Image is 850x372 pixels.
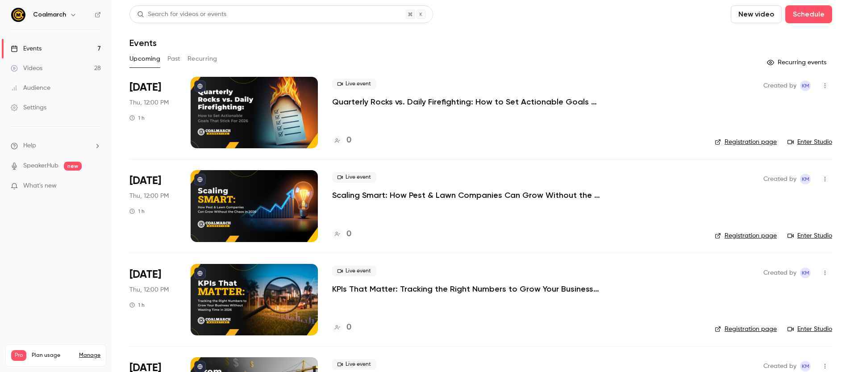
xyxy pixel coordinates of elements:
span: Thu, 12:00 PM [129,192,169,201]
span: KM [802,80,809,91]
a: 0 [332,228,351,240]
span: KM [802,174,809,184]
span: Created by [763,268,796,278]
h4: 0 [346,134,351,146]
button: Schedule [785,5,832,23]
a: 0 [332,322,351,334]
span: Katie McCaskill [800,80,811,91]
a: Scaling Smart: How Pest & Lawn Companies Can Grow Without the Chaos in [DATE] [332,190,600,201]
span: Created by [763,361,796,372]
span: Live event [332,172,376,183]
span: Thu, 12:00 PM [129,98,169,107]
div: Audience [11,84,50,92]
span: Help [23,141,36,150]
span: new [64,162,82,171]
div: Oct 2 Thu, 12:00 PM (America/New York) [129,264,176,335]
span: Katie McCaskill [800,268,811,278]
span: [DATE] [129,268,161,282]
div: Events [11,44,42,53]
div: 1 h [129,301,145,309]
span: Katie McCaskill [800,361,811,372]
div: Videos [11,64,42,73]
span: Katie McCaskill [800,174,811,184]
a: Enter Studio [787,325,832,334]
span: Plan usage [32,352,74,359]
span: Created by [763,174,796,184]
button: Recurring events [763,55,832,70]
span: [DATE] [129,80,161,95]
a: Quarterly Rocks vs. Daily Firefighting: How to Set Actionable Goals That Stick For 2026 [332,96,600,107]
a: 0 [332,134,351,146]
a: Registration page [715,138,777,146]
img: Coalmarch [11,8,25,22]
div: Settings [11,103,46,112]
span: What's new [23,181,57,191]
span: Thu, 12:00 PM [129,285,169,294]
a: KPIs That Matter: Tracking the Right Numbers to Grow Your Business Without Wasting Time in [DATE] [332,284,600,294]
span: Pro [11,350,26,361]
a: SpeakerHub [23,161,58,171]
div: Sep 18 Thu, 12:00 PM (America/New York) [129,170,176,242]
span: Created by [763,80,796,91]
span: KM [802,361,809,372]
a: Enter Studio [787,231,832,240]
div: 1 h [129,208,145,215]
span: Live event [332,359,376,370]
h4: 0 [346,228,351,240]
h6: Coalmarch [33,10,66,19]
span: KM [802,268,809,278]
a: Manage [79,352,100,359]
button: Past [167,52,180,66]
div: Search for videos or events [137,10,226,19]
a: Registration page [715,231,777,240]
div: 1 h [129,114,145,121]
li: help-dropdown-opener [11,141,101,150]
span: Live event [332,79,376,89]
div: Sep 4 Thu, 12:00 PM (America/New York) [129,77,176,148]
span: Live event [332,266,376,276]
button: Recurring [187,52,217,66]
button: New video [731,5,782,23]
span: [DATE] [129,174,161,188]
h4: 0 [346,322,351,334]
a: Enter Studio [787,138,832,146]
a: Registration page [715,325,777,334]
h1: Events [129,38,157,48]
button: Upcoming [129,52,160,66]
